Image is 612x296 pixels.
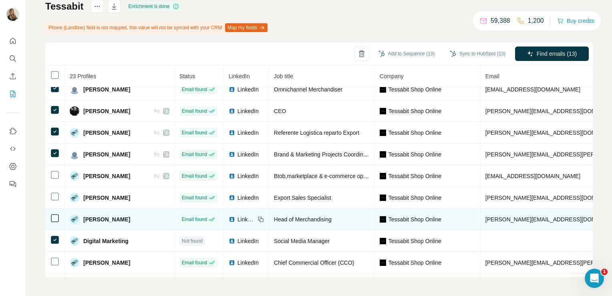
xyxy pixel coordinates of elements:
[182,151,207,158] span: Email found
[182,129,207,136] span: Email found
[238,150,259,158] span: LinkedIn
[70,73,96,79] span: 23 Profiles
[229,151,235,158] img: LinkedIn logo
[70,193,79,203] img: Avatar
[182,86,207,93] span: Email found
[238,259,259,267] span: LinkedIn
[389,194,441,202] span: Tessabit Shop Online
[229,108,235,114] img: LinkedIn logo
[389,172,441,180] span: Tessabit Shop Online
[515,47,589,61] button: Find emails (13)
[70,106,79,116] img: Avatar
[274,216,332,223] span: Head of Merchandising
[229,173,235,179] img: LinkedIn logo
[238,107,259,115] span: LinkedIn
[444,48,511,60] button: Sync to HubSpot (13)
[229,238,235,244] img: LinkedIn logo
[83,237,129,245] span: Digital Marketing
[389,215,441,223] span: Tessabit Shop Online
[229,260,235,266] img: LinkedIn logo
[380,238,386,244] img: company-logo
[229,130,235,136] img: LinkedIn logo
[6,51,19,66] button: Search
[238,215,255,223] span: LinkedIn
[238,172,259,180] span: LinkedIn
[126,2,182,11] div: Enrichment is done
[83,172,130,180] span: [PERSON_NAME]
[83,259,130,267] span: [PERSON_NAME]
[182,194,207,201] span: Email found
[274,238,330,244] span: Social Media Manager
[229,73,250,79] span: LinkedIn
[6,8,19,21] img: Avatar
[274,260,354,266] span: Chief Commercial Officer (CCO)
[83,107,130,115] span: [PERSON_NAME]
[585,269,604,288] iframe: Intercom live chat
[601,269,608,275] span: 1
[380,130,386,136] img: company-logo
[373,48,441,60] button: Add to Sequence (13)
[70,150,79,159] img: Avatar
[6,177,19,191] button: Feedback
[274,173,408,179] span: Btob,marketplace & e-commerce operations specialist
[70,128,79,138] img: Avatar
[83,85,130,93] span: [PERSON_NAME]
[6,87,19,101] button: My lists
[389,150,441,158] span: Tessabit Shop Online
[83,150,130,158] span: [PERSON_NAME]
[70,258,79,268] img: Avatar
[70,171,79,181] img: Avatar
[229,216,235,223] img: LinkedIn logo
[238,237,259,245] span: LinkedIn
[537,50,577,58] span: Find emails (13)
[380,108,386,114] img: company-logo
[380,216,386,223] img: company-logo
[83,129,130,137] span: [PERSON_NAME]
[45,21,269,34] div: Phone (Landline) field is not mapped, this value will not be synced with your CRM
[274,86,342,93] span: Omnichannel Merchandiser
[70,215,79,224] img: Avatar
[389,259,441,267] span: Tessabit Shop Online
[389,237,441,245] span: Tessabit Shop Online
[182,172,207,180] span: Email found
[182,107,207,115] span: Email found
[238,194,259,202] span: LinkedIn
[229,86,235,93] img: LinkedIn logo
[485,73,499,79] span: Email
[491,16,510,26] p: 59,388
[6,142,19,156] button: Use Surfe API
[225,23,268,32] button: Map my fields
[485,86,580,93] span: [EMAIL_ADDRESS][DOMAIN_NAME]
[182,259,207,266] span: Email found
[238,129,259,137] span: LinkedIn
[182,237,203,245] span: Not found
[485,173,580,179] span: [EMAIL_ADDRESS][DOMAIN_NAME]
[380,173,386,179] img: company-logo
[380,195,386,201] img: company-logo
[229,195,235,201] img: LinkedIn logo
[557,15,594,26] button: Buy credits
[274,195,331,201] span: Export Sales Specialist
[83,194,130,202] span: [PERSON_NAME]
[238,85,259,93] span: LinkedIn
[389,85,441,93] span: Tessabit Shop Online
[274,73,293,79] span: Job title
[389,129,441,137] span: Tessabit Shop Online
[380,260,386,266] img: company-logo
[274,108,286,114] span: CEO
[70,236,79,246] img: Avatar
[83,215,130,223] span: [PERSON_NAME]
[380,73,404,79] span: Company
[274,151,373,158] span: Brand & Marketing Projects Coordinator
[389,107,441,115] span: Tessabit Shop Online
[179,73,195,79] span: Status
[6,69,19,83] button: Enrich CSV
[6,159,19,174] button: Dashboard
[6,34,19,48] button: Quick start
[274,130,359,136] span: Referente Logistica reparto Export
[528,16,544,26] p: 1,200
[6,124,19,138] button: Use Surfe on LinkedIn
[380,151,386,158] img: company-logo
[380,86,386,93] img: company-logo
[182,216,207,223] span: Email found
